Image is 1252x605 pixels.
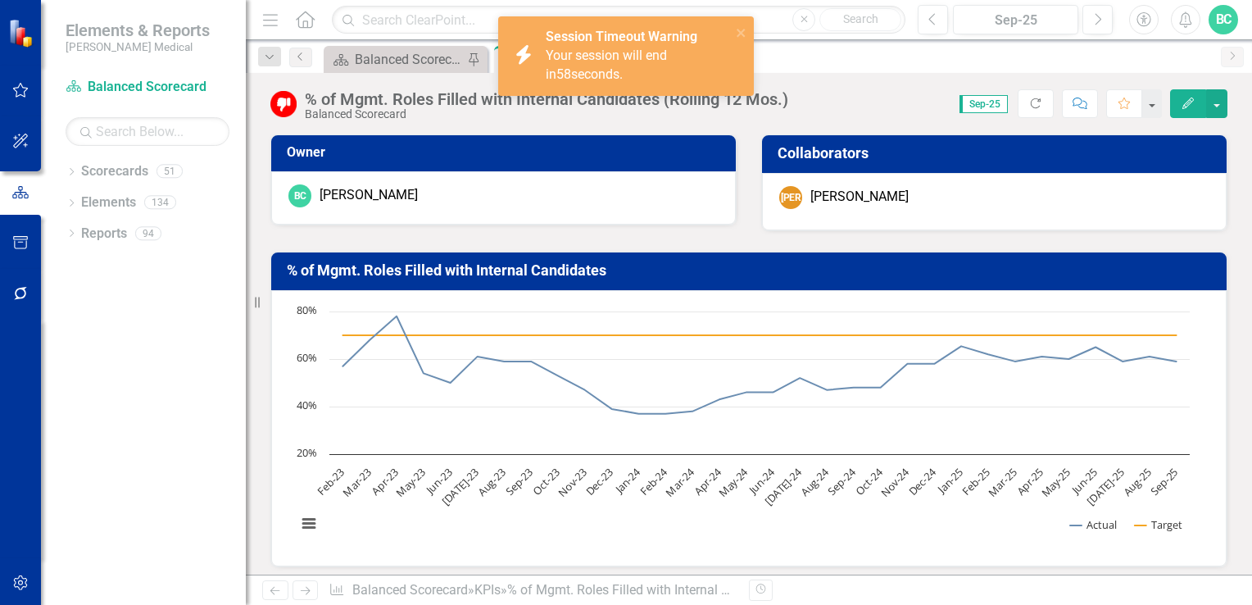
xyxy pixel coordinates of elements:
text: Apr-23 [368,465,401,498]
text: Jan-24 [610,464,643,497]
text: Aug-25 [1120,465,1154,499]
svg: Interactive chart [288,303,1198,549]
div: [PERSON_NAME] [779,186,802,209]
text: Feb-25 [959,465,993,498]
text: Feb-23 [314,465,347,498]
text: May-25 [1038,465,1073,500]
g: Target, line 2 of 2 with 32 data points. [340,332,1180,339]
h3: Owner [287,145,726,160]
span: Elements & Reports [66,20,210,40]
small: [PERSON_NAME] Medical [66,40,210,53]
text: Apr-25 [1014,465,1046,498]
text: Apr-24 [691,464,724,498]
text: Sep-25 [1147,465,1181,498]
span: Search [843,12,878,25]
text: Sep-24 [824,464,859,498]
input: Search Below... [66,117,229,146]
div: BC [288,184,311,207]
text: Jun-24 [745,464,778,498]
text: [DATE]-25 [1084,465,1127,508]
button: close [736,23,747,42]
text: Aug-24 [797,464,832,498]
text: 60% [297,350,317,365]
text: Dec-24 [905,464,940,498]
text: Jan-25 [933,465,966,498]
a: Reports [81,225,127,243]
text: 40% [297,398,317,412]
text: Feb-24 [637,464,671,498]
a: Balanced Scorecard [66,78,229,97]
div: [PERSON_NAME] [810,188,909,207]
button: View chart menu, Chart [297,512,320,535]
input: Search ClearPoint... [332,6,905,34]
strong: Session Timeout Warning [546,29,697,44]
text: Jun-23 [422,465,455,498]
button: Sep-25 [953,5,1078,34]
text: 20% [297,445,317,460]
text: Sep-23 [502,465,536,498]
text: Nov-24 [878,464,913,499]
a: Scorecards [81,162,148,181]
text: Dec-23 [583,465,616,498]
text: May-24 [715,464,751,500]
text: 80% [297,302,317,317]
span: Sep-25 [959,95,1008,113]
a: Balanced Scorecard [352,582,468,598]
h3: Collaborators [778,145,1217,161]
text: Jun-25 [1068,465,1100,498]
button: Show Actual [1070,517,1117,532]
text: [DATE]-23 [438,465,482,508]
text: Mar-25 [985,465,1019,499]
text: May-23 [392,465,428,500]
div: Chart. Highcharts interactive chart. [288,303,1209,549]
div: Balanced Scorecard [305,108,788,121]
text: Mar-23 [339,465,374,499]
button: BC [1209,5,1238,34]
img: ClearPoint Strategy [8,19,37,48]
div: [PERSON_NAME] [320,186,418,205]
text: Oct-23 [529,465,562,498]
text: Nov-23 [555,465,589,499]
button: Search [819,8,901,31]
h3: % of Mgmt. Roles Filled with Internal Candidates [287,262,1217,279]
div: Sep-25 [959,11,1073,30]
a: Elements [81,193,136,212]
text: Oct-24 [852,464,886,498]
div: % of Mgmt. Roles Filled with Internal Candidates (Rolling 12 Mos.) [305,90,788,108]
div: Balanced Scorecard Welcome Page [355,49,463,70]
span: Your session will end in seconds. [546,48,667,82]
div: % of Mgmt. Roles Filled with Internal Candidates (Rolling 12 Mos.) [507,582,889,598]
text: Mar-24 [662,464,697,499]
a: KPIs [474,582,501,598]
a: Balanced Scorecard Welcome Page [328,49,463,70]
text: [DATE]-24 [761,464,805,508]
div: 94 [135,226,161,240]
img: Below Target [270,91,297,117]
div: » » [329,581,737,600]
button: Show Target [1135,517,1182,532]
text: Aug-23 [474,465,509,499]
div: 51 [156,165,183,179]
div: 134 [144,196,176,210]
span: 58 [556,66,571,82]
